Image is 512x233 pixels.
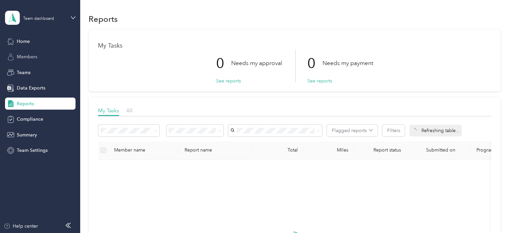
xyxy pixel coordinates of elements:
[382,125,405,136] button: Filters
[474,195,512,233] iframe: Everlance-gr Chat Button Frame
[216,49,231,77] p: 0
[307,49,322,77] p: 0
[309,147,348,153] div: Miles
[17,53,37,60] span: Members
[322,59,373,67] p: Needs my payment
[359,147,415,153] span: Report status
[258,147,298,153] div: Total
[421,141,471,160] th: Submitted on
[17,100,34,107] span: Reports
[23,17,54,21] div: Team dashboard
[126,107,133,114] span: All
[17,38,30,45] span: Home
[179,141,253,160] th: Report name
[307,77,332,84] button: See reports
[17,131,37,138] span: Summary
[98,107,119,114] span: My Tasks
[17,69,31,76] span: Teams
[409,125,462,136] div: Refreshing table...
[17,147,48,154] span: Team Settings
[109,141,179,160] th: Member name
[216,77,241,84] button: See reports
[17,84,45,92] span: Data Exports
[17,116,43,123] span: Compliance
[98,42,491,49] h1: My Tasks
[89,15,118,22] h1: Reports
[327,125,377,136] button: Flagged reports
[114,147,174,153] div: Member name
[4,223,38,230] button: Help center
[231,59,282,67] p: Needs my approval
